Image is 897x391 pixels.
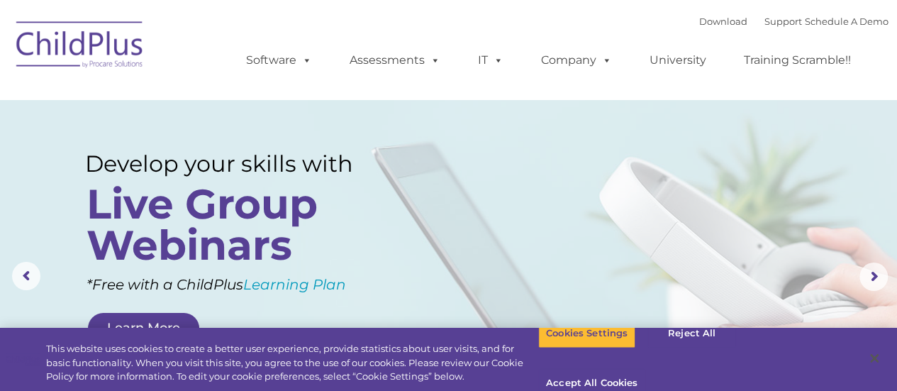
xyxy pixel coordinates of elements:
[464,46,518,75] a: IT
[764,16,802,27] a: Support
[197,152,257,163] span: Phone number
[87,184,378,266] rs-layer: Live Group Webinars
[859,343,890,374] button: Close
[9,11,151,82] img: ChildPlus by Procare Solutions
[647,319,736,348] button: Reject All
[538,319,635,348] button: Cookies Settings
[85,150,381,177] rs-layer: Develop your skills with
[699,16,888,27] font: |
[88,313,199,343] a: Learn More
[635,46,720,75] a: University
[335,46,455,75] a: Assessments
[197,94,240,104] span: Last name
[730,46,865,75] a: Training Scramble!!
[805,16,888,27] a: Schedule A Demo
[699,16,747,27] a: Download
[243,276,346,293] a: Learning Plan
[46,342,538,384] div: This website uses cookies to create a better user experience, provide statistics about user visit...
[87,271,403,298] rs-layer: *Free with a ChildPlus
[232,46,326,75] a: Software
[527,46,626,75] a: Company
